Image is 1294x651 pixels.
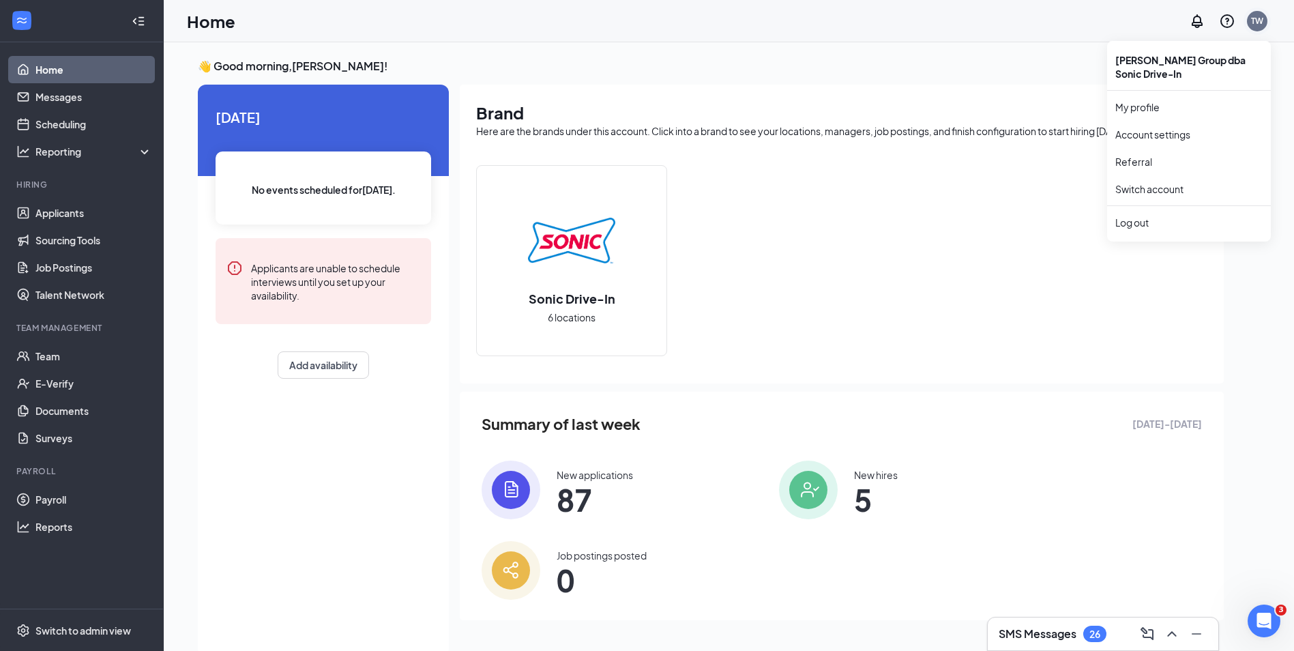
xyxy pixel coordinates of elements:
[854,468,898,482] div: New hires
[1115,155,1263,169] a: Referral
[476,101,1207,124] h1: Brand
[35,281,152,308] a: Talent Network
[35,397,152,424] a: Documents
[226,260,243,276] svg: Error
[999,626,1076,641] h3: SMS Messages
[548,310,595,325] span: 6 locations
[1161,623,1183,645] button: ChevronUp
[15,14,29,27] svg: WorkstreamLogo
[1189,13,1205,29] svg: Notifications
[35,111,152,138] a: Scheduling
[16,179,149,190] div: Hiring
[1115,100,1263,114] a: My profile
[132,14,145,28] svg: Collapse
[1089,628,1100,640] div: 26
[515,290,629,307] h2: Sonic Drive-In
[35,254,152,281] a: Job Postings
[35,513,152,540] a: Reports
[1107,46,1271,87] div: [PERSON_NAME] Group dba Sonic Drive-In
[35,145,153,158] div: Reporting
[476,124,1207,138] div: Here are the brands under this account. Click into a brand to see your locations, managers, job p...
[35,83,152,111] a: Messages
[187,10,235,33] h1: Home
[557,568,647,592] span: 0
[35,486,152,513] a: Payroll
[1276,605,1286,616] span: 3
[1248,605,1280,637] iframe: Intercom live chat
[1115,183,1183,195] a: Switch account
[557,487,633,512] span: 87
[1139,626,1156,642] svg: ComposeMessage
[557,468,633,482] div: New applications
[16,624,30,637] svg: Settings
[252,182,396,197] span: No events scheduled for [DATE] .
[1132,416,1202,431] span: [DATE] - [DATE]
[557,549,647,562] div: Job postings posted
[1251,15,1263,27] div: TW
[35,343,152,370] a: Team
[1136,623,1158,645] button: ComposeMessage
[482,461,540,519] img: icon
[1186,623,1207,645] button: Minimize
[1115,128,1263,141] a: Account settings
[35,624,131,637] div: Switch to admin view
[35,56,152,83] a: Home
[278,351,369,379] button: Add availability
[1219,13,1235,29] svg: QuestionInfo
[528,197,615,285] img: Sonic Drive-In
[35,199,152,227] a: Applicants
[16,145,30,158] svg: Analysis
[854,487,898,512] span: 5
[35,227,152,254] a: Sourcing Tools
[482,541,540,600] img: icon
[16,465,149,477] div: Payroll
[16,322,149,334] div: Team Management
[1188,626,1205,642] svg: Minimize
[198,59,1224,74] h3: 👋 Good morning, [PERSON_NAME] !
[482,412,641,436] span: Summary of last week
[216,106,431,128] span: [DATE]
[1115,216,1263,229] div: Log out
[251,260,420,302] div: Applicants are unable to schedule interviews until you set up your availability.
[35,370,152,397] a: E-Verify
[35,424,152,452] a: Surveys
[1164,626,1180,642] svg: ChevronUp
[779,461,838,519] img: icon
